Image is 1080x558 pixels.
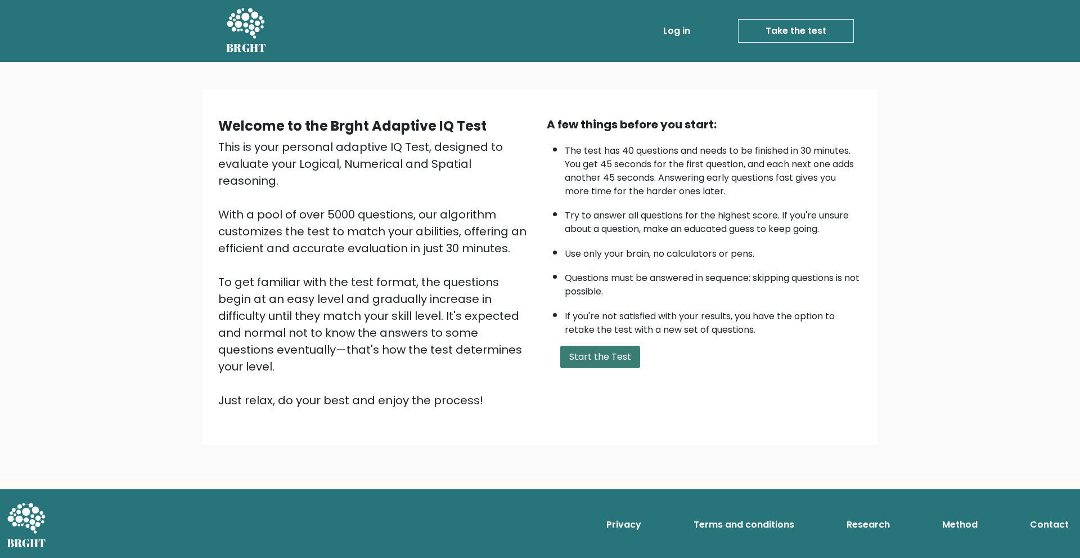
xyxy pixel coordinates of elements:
li: The test has 40 questions and needs to be finished in 30 minutes. You get 45 seconds for the firs... [565,139,862,198]
div: A few things before you start: [547,116,862,133]
a: Privacy [602,514,646,536]
li: Try to answer all questions for the highest score. If you're unsure about a question, make an edu... [565,203,862,236]
button: Start the Test [560,346,640,368]
a: Contact [1025,514,1073,536]
a: Terms and conditions [689,514,799,536]
a: BRGHT [226,5,267,57]
a: Research [842,514,894,536]
div: This is your personal adaptive IQ Test, designed to evaluate your Logical, Numerical and Spatial ... [218,139,533,409]
a: Method [938,514,982,536]
li: If you're not satisfied with your results, you have the option to retake the test with a new set ... [565,304,862,337]
b: Welcome to the Brght Adaptive IQ Test [218,117,487,135]
h5: BRGHT [226,41,267,55]
li: Use only your brain, no calculators or pens. [565,242,862,261]
a: Log in [659,20,695,42]
li: Questions must be answered in sequence; skipping questions is not possible. [565,266,862,298]
a: Take the test [738,19,854,43]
